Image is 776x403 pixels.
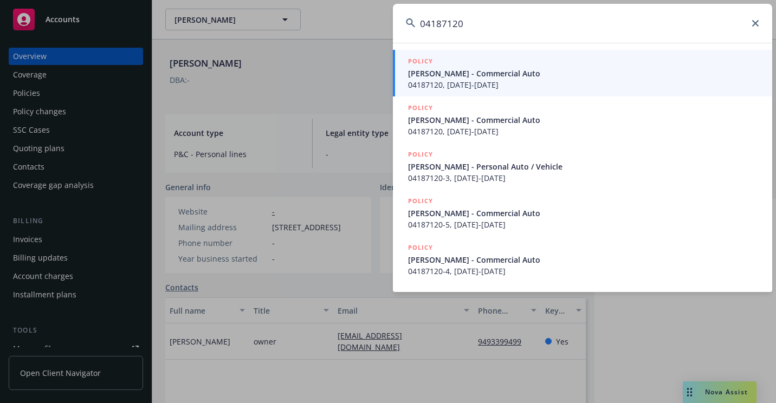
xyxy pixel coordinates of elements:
h5: POLICY [408,149,433,160]
a: POLICY[PERSON_NAME] - Commercial Auto04187120-4, [DATE]-[DATE] [393,236,772,283]
span: [PERSON_NAME] - Commercial Auto [408,207,759,219]
span: 04187120-4, [DATE]-[DATE] [408,265,759,277]
span: [PERSON_NAME] - Commercial Auto [408,68,759,79]
h5: POLICY [408,242,433,253]
h5: POLICY [408,102,433,113]
span: 04187120, [DATE]-[DATE] [408,79,759,90]
h5: POLICY [408,56,433,67]
input: Search... [393,4,772,43]
span: [PERSON_NAME] - Commercial Auto [408,114,759,126]
span: 04187120-5, [DATE]-[DATE] [408,219,759,230]
a: POLICY[PERSON_NAME] - Commercial Auto04187120, [DATE]-[DATE] [393,96,772,143]
span: 04187120, [DATE]-[DATE] [408,126,759,137]
span: 04187120-3, [DATE]-[DATE] [408,172,759,184]
span: [PERSON_NAME] - Personal Auto / Vehicle [408,161,759,172]
span: [PERSON_NAME] - Commercial Auto [408,254,759,265]
a: POLICY[PERSON_NAME] - Commercial Auto04187120, [DATE]-[DATE] [393,50,772,96]
a: POLICY[PERSON_NAME] - Commercial Auto04187120-5, [DATE]-[DATE] [393,190,772,236]
a: POLICY[PERSON_NAME] - Personal Auto / Vehicle04187120-3, [DATE]-[DATE] [393,143,772,190]
h5: POLICY [408,196,433,206]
